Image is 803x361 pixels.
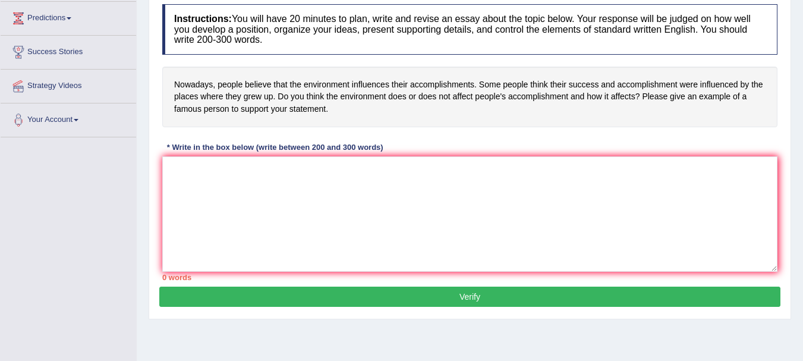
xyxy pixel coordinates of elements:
[1,36,136,65] a: Success Stories
[1,103,136,133] a: Your Account
[174,14,232,24] b: Instructions:
[162,4,777,55] h4: You will have 20 minutes to plan, write and revise an essay about the topic below. Your response ...
[159,287,780,307] button: Verify
[1,70,136,99] a: Strategy Videos
[162,67,777,127] h4: Nowadays, people believe that the environment influences their accomplishments. Some people think...
[162,142,388,153] div: * Write in the box below (write between 200 and 300 words)
[162,272,777,283] div: 0 words
[1,2,136,32] a: Predictions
